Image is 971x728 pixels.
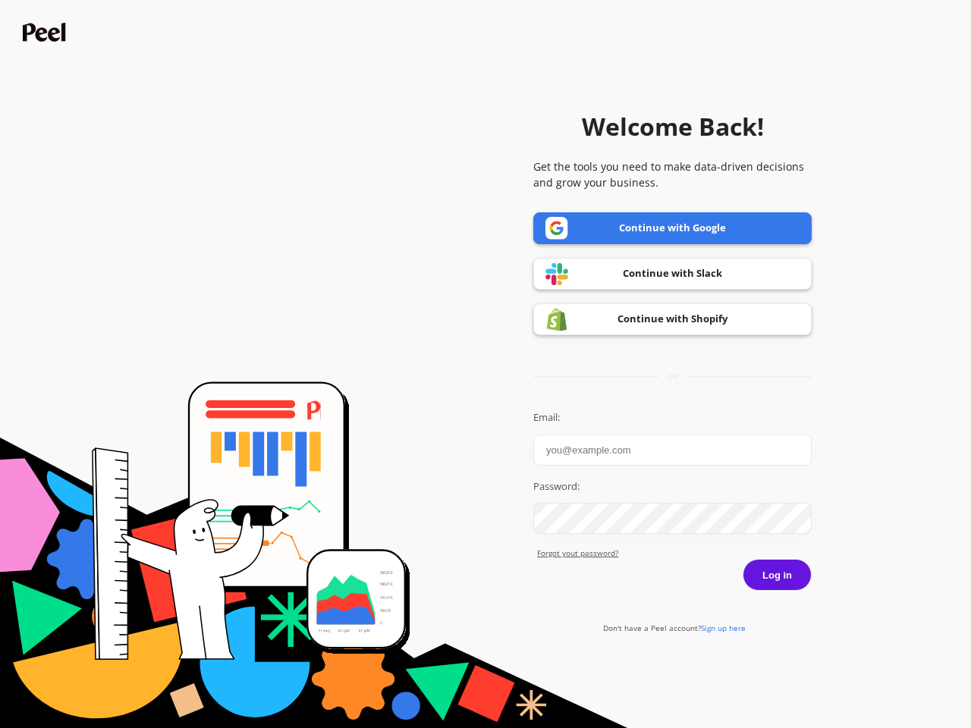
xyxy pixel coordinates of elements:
[701,623,746,633] span: Sign up here
[545,217,568,240] img: Google logo
[582,108,764,145] h1: Welcome Back!
[533,303,812,335] a: Continue with Shopify
[537,548,812,559] a: Forgot yout password?
[533,435,812,466] input: you@example.com
[545,308,568,331] img: Shopify logo
[533,158,812,190] p: Get the tools you need to make data-driven decisions and grow your business.
[533,212,812,244] a: Continue with Google
[533,410,812,425] label: Email:
[743,559,812,591] button: Log in
[23,23,70,42] img: Peel
[533,258,812,290] a: Continue with Slack
[533,479,812,494] label: Password:
[545,262,568,286] img: Slack logo
[533,371,812,382] div: or
[603,623,746,633] a: Don't have a Peel account?Sign up here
